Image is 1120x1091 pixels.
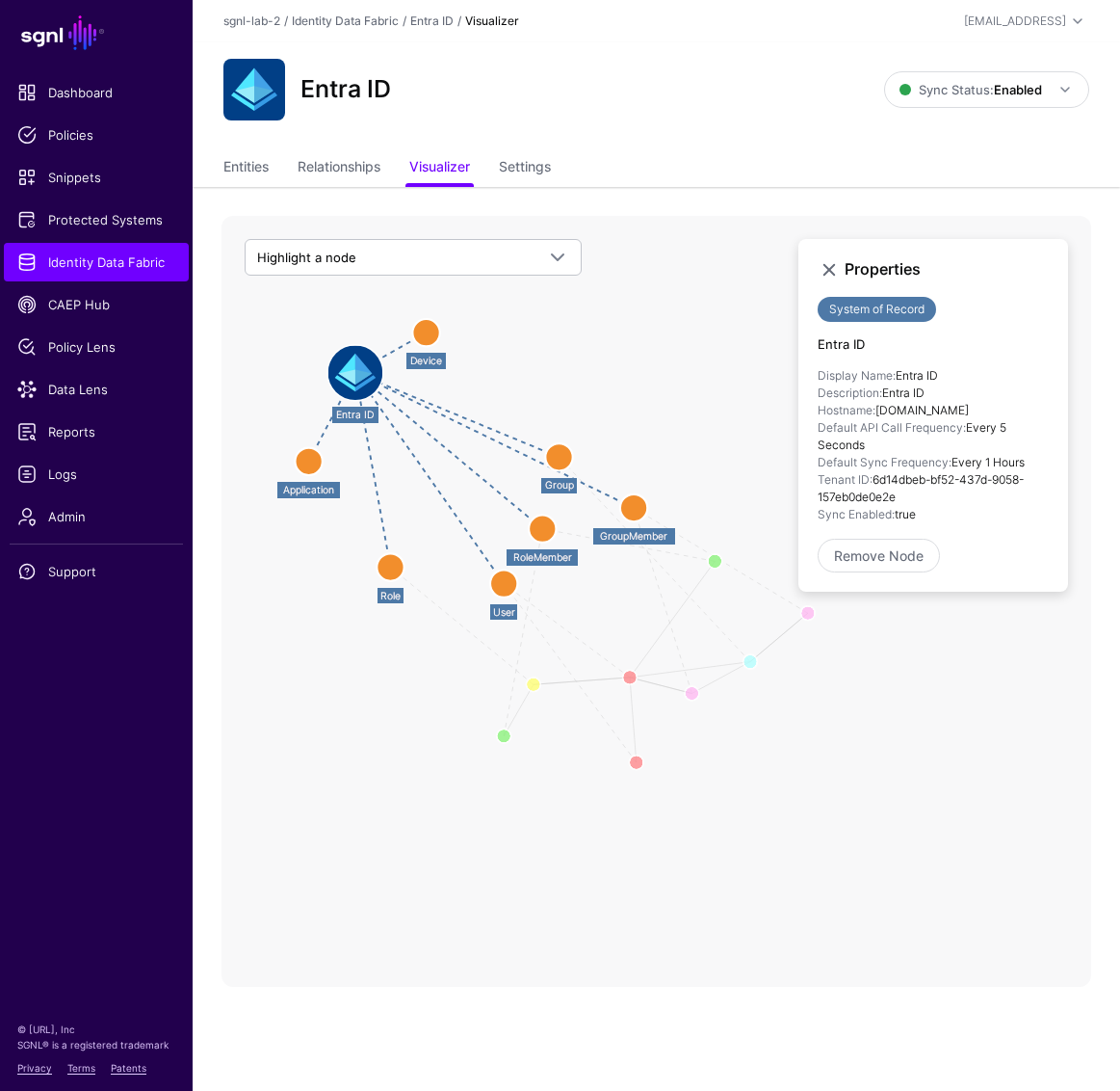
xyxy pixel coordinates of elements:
text: GroupMember [600,530,667,543]
a: Entities [223,150,269,187]
div: / [454,13,465,30]
span: System of Record [818,297,936,322]
text: Device [410,355,442,367]
li: Every 5 Seconds [818,419,1049,454]
a: Identity Data Fabric [4,243,189,281]
a: Patents [111,1062,146,1074]
strong: Enabled [994,82,1042,97]
strong: Default API Call Frequency: [818,420,966,435]
a: Visualizer [409,150,470,187]
li: true [818,506,1049,523]
span: Policy Lens [17,337,175,357]
h3: Properties [845,260,1049,279]
a: Admin [4,497,189,536]
a: Data Lens [4,370,189,409]
li: Entra ID [818,367,1049,385]
a: Dashboard [4,73,189,112]
a: CAEP Hub [4,285,189,324]
strong: Display Name: [818,368,896,383]
strong: Description: [818,386,882,400]
strong: Sync Enabled: [818,507,895,521]
li: [DOMAIN_NAME] [818,402,1049,419]
span: Protected Systems [17,210,175,229]
p: © [URL], Inc [17,1022,175,1037]
p: SGNL® is a registered trademark [17,1037,175,1052]
li: Every 1 Hours [818,454,1049,471]
text: Entra ID [336,409,374,421]
div: / [280,13,292,30]
a: Settings [499,150,551,187]
h2: Entra ID [300,75,391,104]
a: Terms [67,1062,95,1074]
a: Entra ID [410,13,454,28]
span: Dashboard [17,83,175,102]
a: Privacy [17,1062,52,1074]
div: [EMAIL_ADDRESS] [964,13,1066,30]
span: Identity Data Fabric [17,253,175,272]
span: Policies [17,125,175,145]
text: Group [545,479,574,492]
span: Support [17,562,175,581]
a: Snippets [4,158,189,197]
span: Admin [17,507,175,526]
li: 6d14dbeb-bf52-437d-9058-157eb0de0e2e [818,471,1049,506]
strong: Hostname: [818,403,875,417]
span: Highlight a node [257,250,356,265]
text: Role [380,589,401,601]
a: Policies [4,116,189,154]
a: sgnl-lab-2 [223,13,280,28]
text: Application [283,484,334,496]
h4: Entra ID [818,337,1049,353]
a: Relationships [298,150,380,187]
div: / [399,13,410,30]
a: Logs [4,455,189,493]
text: RoleMember [513,551,572,564]
span: Snippets [17,168,175,187]
strong: Tenant ID: [818,472,873,487]
strong: Default Sync Frequency: [818,455,951,469]
a: Remove Node [818,539,940,572]
span: Data Lens [17,380,175,399]
span: Reports [17,422,175,441]
strong: Visualizer [465,13,519,28]
a: Identity Data Fabric [292,13,399,28]
a: Reports [4,412,189,451]
a: Protected Systems [4,200,189,239]
span: Sync Status: [899,82,1042,97]
span: Logs [17,465,175,484]
a: Policy Lens [4,328,189,366]
li: Entra ID [818,385,1049,402]
img: svg+xml;base64,PHN2ZyB3aWR0aD0iNjQiIGhlaWdodD0iNjQiIHZpZXdCb3g9IjAgMCA2NCA2NCIgZmlsbD0ibm9uZSIgeG... [223,59,285,120]
span: CAEP Hub [17,295,175,314]
text: User [493,605,515,618]
a: SGNL [12,12,181,54]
